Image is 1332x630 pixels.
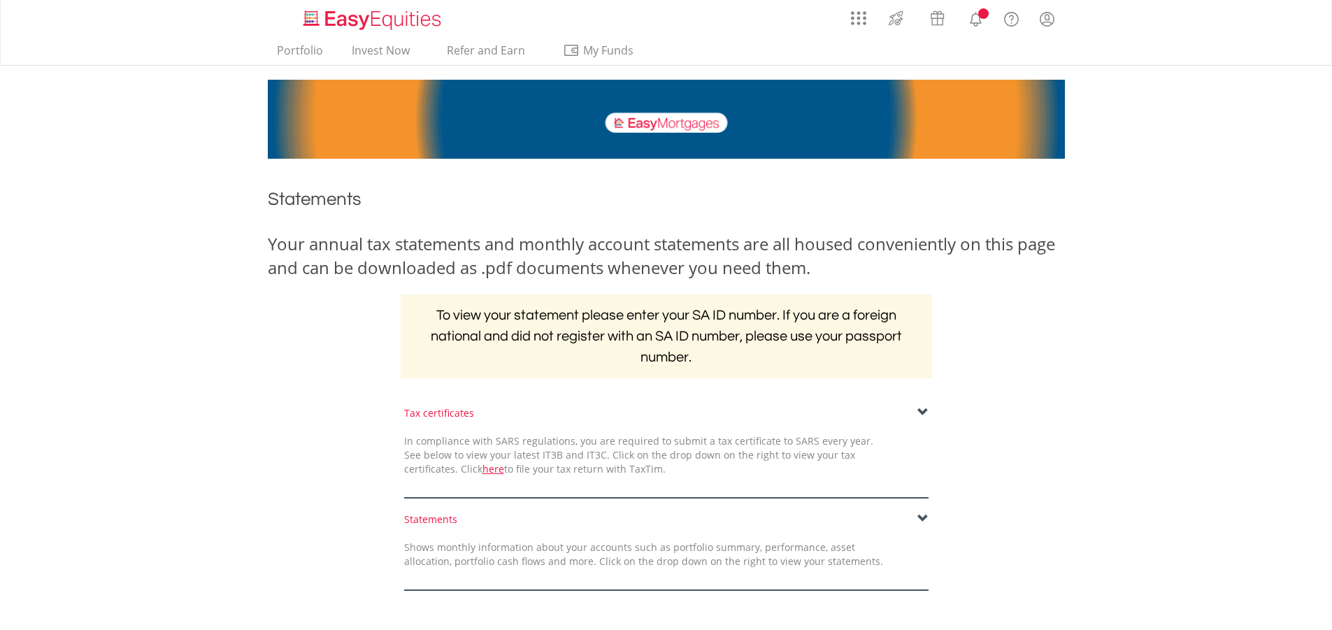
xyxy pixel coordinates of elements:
[851,10,866,26] img: grid-menu-icon.svg
[482,462,504,475] a: here
[346,43,415,65] a: Invest Now
[404,434,873,475] span: In compliance with SARS regulations, you are required to submit a tax certificate to SARS every y...
[885,7,908,29] img: thrive-v2.svg
[461,462,666,475] span: Click to file your tax return with TaxTim.
[994,3,1029,31] a: FAQ's and Support
[404,406,929,420] div: Tax certificates
[404,513,929,527] div: Statements
[268,80,1065,159] img: EasyMortage Promotion Banner
[842,3,875,26] a: AppsGrid
[917,3,958,29] a: Vouchers
[271,43,329,65] a: Portfolio
[394,540,894,568] div: Shows monthly information about your accounts such as portfolio summary, performance, asset alloc...
[301,8,447,31] img: EasyEquities_Logo.png
[433,43,540,65] a: Refer and Earn
[401,294,932,378] h2: To view your statement please enter your SA ID number. If you are a foreign national and did not ...
[298,3,447,31] a: Home page
[1029,3,1065,34] a: My Profile
[268,232,1065,280] div: Your annual tax statements and monthly account statements are all housed conveniently on this pag...
[268,190,361,208] span: Statements
[447,43,525,58] span: Refer and Earn
[958,3,994,31] a: Notifications
[926,7,949,29] img: vouchers-v2.svg
[563,41,654,59] span: My Funds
